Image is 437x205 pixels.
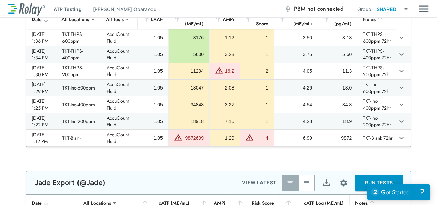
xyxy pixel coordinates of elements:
[245,133,254,141] img: Warning
[57,113,101,129] td: TKT-Inc-200ppm
[32,98,51,111] div: [DATE] 1:25 PM
[318,175,335,191] button: Export
[174,34,204,41] div: 3176
[287,179,294,186] img: Latest
[101,96,138,113] td: AccuCount Fluid
[215,66,223,74] img: Warning
[215,15,234,24] div: AMPi
[174,118,204,125] div: 18918
[26,10,57,29] th: Date
[396,65,407,77] button: expand row
[357,46,396,63] td: TKT-THPS-400ppm 72hr
[279,11,312,28] div: cATP Log (ME/mL)
[419,2,429,15] img: Drawer Icon
[284,5,291,12] img: Offline Icon
[174,84,204,91] div: 18047
[26,10,411,147] table: sticky table
[323,84,352,91] div: 18.0
[396,132,407,144] button: expand row
[307,5,343,13] span: not connected
[143,101,163,108] div: 1.05
[335,174,353,192] button: Site setup
[323,135,352,141] div: 9872
[303,179,310,186] img: View All
[32,47,51,61] div: [DATE] 1:34 PM
[215,51,234,58] div: 3.23
[32,31,51,44] div: [DATE] 1:36 PM
[174,101,204,108] div: 34848
[357,130,396,146] td: TKT-Blank 72hr
[57,46,101,63] td: TKT-THPS-400ppm
[323,118,352,125] div: 18.9
[225,68,234,74] div: 16.2
[215,34,234,41] div: 1.12
[143,68,163,74] div: 1.05
[215,118,234,125] div: 7.16
[57,63,101,79] td: TKT-THPS-200ppm
[32,64,51,78] div: [DATE] 1:30 PM
[101,130,138,146] td: AccuCount Fluid
[357,96,396,113] td: TKT-Inc-400ppm 72hr
[57,130,101,146] td: TKT-Blank
[339,179,348,187] img: Settings Icon
[280,135,312,141] div: 6.99
[174,133,182,141] img: Warning
[280,101,312,108] div: 4.54
[245,118,268,125] div: 1
[396,115,407,127] button: expand row
[143,118,163,125] div: 1.05
[245,11,268,28] div: Risk Score
[396,99,407,110] button: expand row
[323,34,352,41] div: 3.18
[32,114,51,128] div: [DATE] 1:22 PM
[143,15,163,24] div: LAAF
[419,2,429,15] button: Main menu
[143,135,163,141] div: 1.05
[396,82,407,94] button: expand row
[57,13,94,26] div: All Locations
[32,131,51,145] div: [DATE] 1:12 PM
[245,84,268,91] div: 1
[357,29,396,46] td: TKT-THPS-600ppm 72hr
[282,2,346,16] button: PBM not connected
[34,179,105,187] p: Jade Export (@Jade)
[355,175,403,191] button: RUN TESTS
[101,29,138,46] td: AccuCount Fluid
[294,4,343,14] span: PBM
[280,68,312,74] div: 4.05
[242,179,277,187] p: VIEW LATEST
[32,81,51,95] div: [DATE] 1:29 PM
[101,63,138,79] td: AccuCount Fluid
[93,5,156,13] p: [PERSON_NAME] Oparaodu
[323,101,352,108] div: 34.8
[245,68,268,74] div: 2
[143,84,163,91] div: 1.05
[396,32,407,43] button: expand row
[245,51,268,58] div: 1
[357,63,396,79] td: TKT-THPS-200ppm 72hr
[57,29,101,46] td: TKT-THPS-600ppm
[357,80,396,96] td: TKT-Inc-600ppm 72hr
[215,135,234,141] div: 1.29
[323,68,352,74] div: 11.3
[143,34,163,41] div: 1.05
[101,13,128,26] div: All Tests
[396,49,407,60] button: expand row
[54,5,82,13] p: ATP Testing
[367,184,430,200] iframe: Resource center
[57,80,101,96] td: TKT-Inc-600ppm
[280,51,312,58] div: 3.75
[57,96,101,113] td: TKT-Inc-400ppm
[322,179,331,187] img: Export Icon
[174,51,204,58] div: 5600
[357,5,373,13] p: Group:
[101,46,138,63] td: AccuCount Fluid
[215,84,234,91] div: 2.08
[101,80,138,96] td: AccuCount Fluid
[280,118,312,125] div: 4.28
[323,51,352,58] div: 5.60
[363,15,390,24] div: Notes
